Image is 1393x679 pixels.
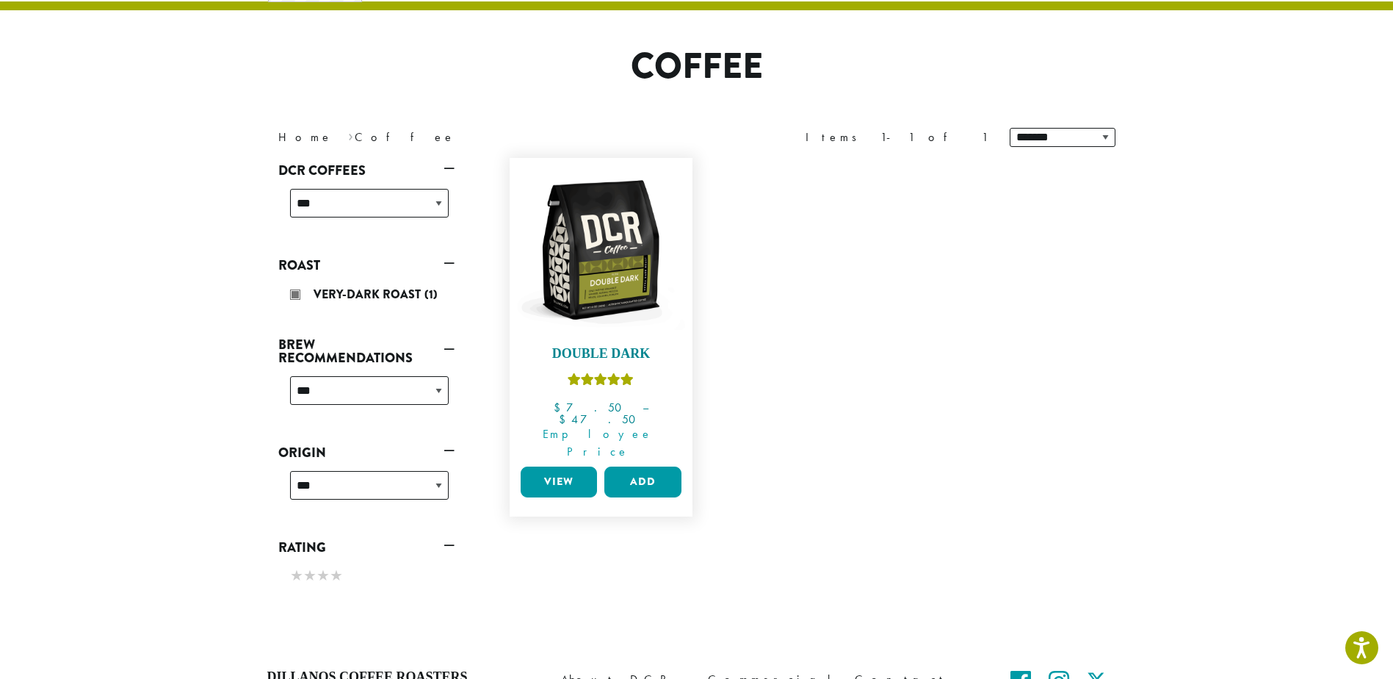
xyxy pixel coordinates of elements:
a: Brew Recommendations [278,332,455,370]
nav: Breadcrumb [278,129,675,146]
h1: Coffee [267,46,1126,88]
span: ★ [330,565,343,586]
a: DCR Coffees [278,158,455,183]
span: $ [554,400,566,415]
bdi: 7.50 [554,400,629,415]
button: Add [604,467,681,497]
div: Brew Recommendations [278,370,455,423]
span: Employee Price [511,425,686,461]
span: Very-Dark Roast [314,286,424,303]
a: Roast [278,253,455,278]
span: (1) [424,286,438,303]
a: Origin [278,440,455,465]
span: ★ [290,565,303,586]
a: Home [278,129,333,145]
bdi: 47.50 [559,412,643,427]
div: Rated 4.50 out of 5 [568,371,634,393]
img: DCR-12oz-Double-Dark-Stock-scaled.png [516,165,685,334]
span: ★ [316,565,330,586]
a: Double DarkRated 4.50 out of 5 Employee Price [517,165,686,461]
div: Origin [278,465,455,517]
span: › [348,123,353,146]
span: – [643,400,648,415]
div: Roast [278,278,455,315]
div: DCR Coffees [278,183,455,235]
a: Rating [278,535,455,560]
h4: Double Dark [517,346,686,362]
div: Rating [278,560,455,594]
span: $ [559,412,571,427]
span: ★ [303,565,316,586]
div: Items 1-1 of 1 [806,129,988,146]
a: View [521,467,598,497]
